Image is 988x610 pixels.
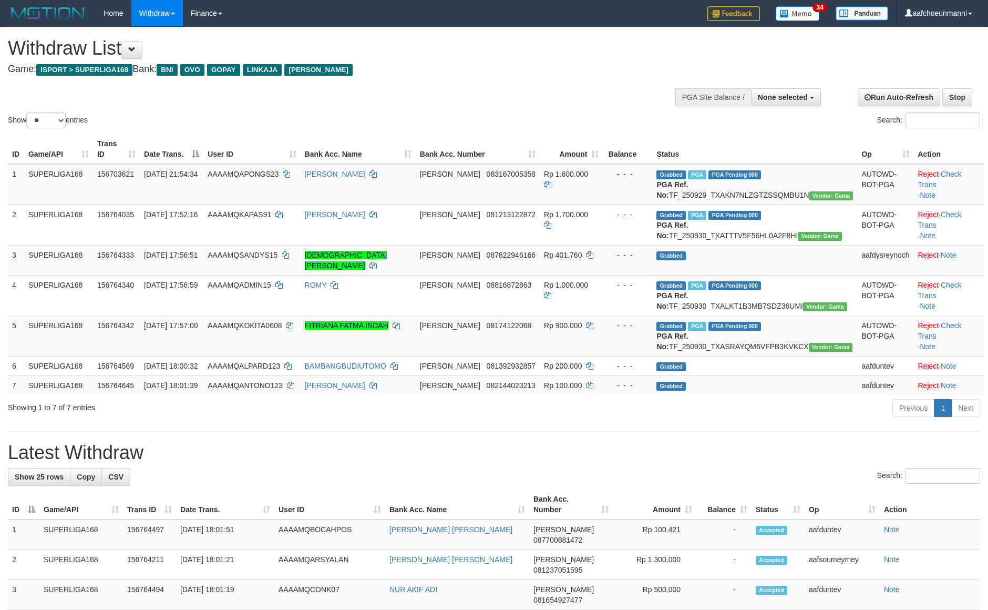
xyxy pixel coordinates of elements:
[752,490,805,520] th: Status: activate to sort column ascending
[809,191,853,200] span: Vendor URL: https://trx31.1velocity.biz
[487,281,532,289] span: Copy 08816872863 to clipboard
[420,210,480,219] span: [PERSON_NAME]
[656,211,686,220] span: Grabbed
[857,275,913,316] td: AUTOWD-BOT-PGA
[756,556,787,565] span: Accepted
[420,281,480,289] span: [PERSON_NAME]
[607,380,648,391] div: - - -
[8,398,404,413] div: Showing 1 to 7 of 7 entries
[656,251,686,260] span: Grabbed
[613,550,696,580] td: Rp 1,300,000
[208,321,282,330] span: AAAAMQKOKITA0608
[123,490,176,520] th: Trans ID: activate to sort column ascending
[656,382,686,391] span: Grabbed
[97,381,134,390] span: 156764645
[97,251,134,259] span: 156764333
[805,550,880,580] td: aafsoumeymey
[123,550,176,580] td: 156764211
[607,250,648,260] div: - - -
[144,321,198,330] span: [DATE] 17:57:00
[688,170,706,179] span: Marked by aafchhiseyha
[108,473,124,481] span: CSV
[656,221,688,240] b: PGA Ref. No:
[751,88,821,106] button: None selected
[208,251,277,259] span: AAAAMQSANDYS15
[877,113,980,128] label: Search:
[914,375,984,395] td: ·
[857,134,913,164] th: Op: activate to sort column ascending
[305,321,388,330] a: FITRIANA FATMA INDAH
[918,362,939,370] a: Reject
[305,281,327,289] a: ROMY
[97,321,134,330] span: 156764342
[208,281,271,289] span: AAAAMQADMIN15
[36,64,132,76] span: ISPORT > SUPERLIGA168
[389,555,512,564] a: [PERSON_NAME] [PERSON_NAME]
[918,170,962,189] a: Check Trans
[884,525,900,534] a: Note
[274,490,385,520] th: User ID: activate to sort column ascending
[540,134,603,164] th: Amount: activate to sort column ascending
[918,281,962,300] a: Check Trans
[696,550,752,580] td: -
[914,316,984,356] td: · ·
[941,381,956,390] a: Note
[880,490,980,520] th: Action
[8,245,24,275] td: 3
[707,6,760,21] img: Feedback.jpg
[877,468,980,484] label: Search:
[934,399,952,417] a: 1
[756,586,787,595] span: Accepted
[544,281,588,289] span: Rp 1.000.000
[144,251,198,259] span: [DATE] 17:56:51
[39,550,123,580] td: SUPERLIGA168
[144,170,198,178] span: [DATE] 21:54:34
[533,585,594,594] span: [PERSON_NAME]
[603,134,652,164] th: Balance
[8,113,88,128] label: Show entries
[918,281,939,289] a: Reject
[951,399,980,417] a: Next
[656,332,688,351] b: PGA Ref. No:
[24,356,93,375] td: SUPERLIGA168
[688,211,706,220] span: Marked by aafsoumeymey
[696,520,752,550] td: -
[8,468,70,486] a: Show 25 rows
[920,191,935,199] a: Note
[15,473,64,481] span: Show 25 rows
[656,322,686,331] span: Grabbed
[918,321,939,330] a: Reject
[652,164,857,205] td: TF_250929_TXAKN7NLZGTZSSQMBU1N
[301,134,416,164] th: Bank Acc. Name: activate to sort column ascending
[533,566,582,574] span: Copy 081237051595 to clipboard
[487,170,536,178] span: Copy 083167005358 to clipboard
[144,381,198,390] span: [DATE] 18:01:39
[776,6,820,21] img: Button%20Memo.svg
[544,251,582,259] span: Rp 401.760
[544,321,582,330] span: Rp 900.000
[920,342,935,351] a: Note
[544,381,582,390] span: Rp 100.000
[652,134,857,164] th: Status
[607,209,648,220] div: - - -
[905,113,980,128] input: Search:
[305,362,386,370] a: BAMBANGBUDIUTOMO
[607,320,648,331] div: - - -
[97,210,134,219] span: 156764035
[24,275,93,316] td: SUPERLIGA168
[857,356,913,375] td: aafduntev
[544,210,588,219] span: Rp 1.700.000
[918,170,939,178] a: Reject
[688,322,706,331] span: Marked by aafsoumeymey
[243,64,282,76] span: LINKAJA
[8,5,88,21] img: MOTION_logo.png
[39,580,123,610] td: SUPERLIGA168
[24,375,93,395] td: SUPERLIGA168
[798,232,842,241] span: Vendor URL: https://trx31.1velocity.biz
[203,134,300,164] th: User ID: activate to sort column ascending
[487,321,532,330] span: Copy 08174122068 to clipboard
[696,490,752,520] th: Balance: activate to sort column ascending
[305,251,387,270] a: [DEMOGRAPHIC_DATA][PERSON_NAME]
[918,251,939,259] a: Reject
[884,585,900,594] a: Note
